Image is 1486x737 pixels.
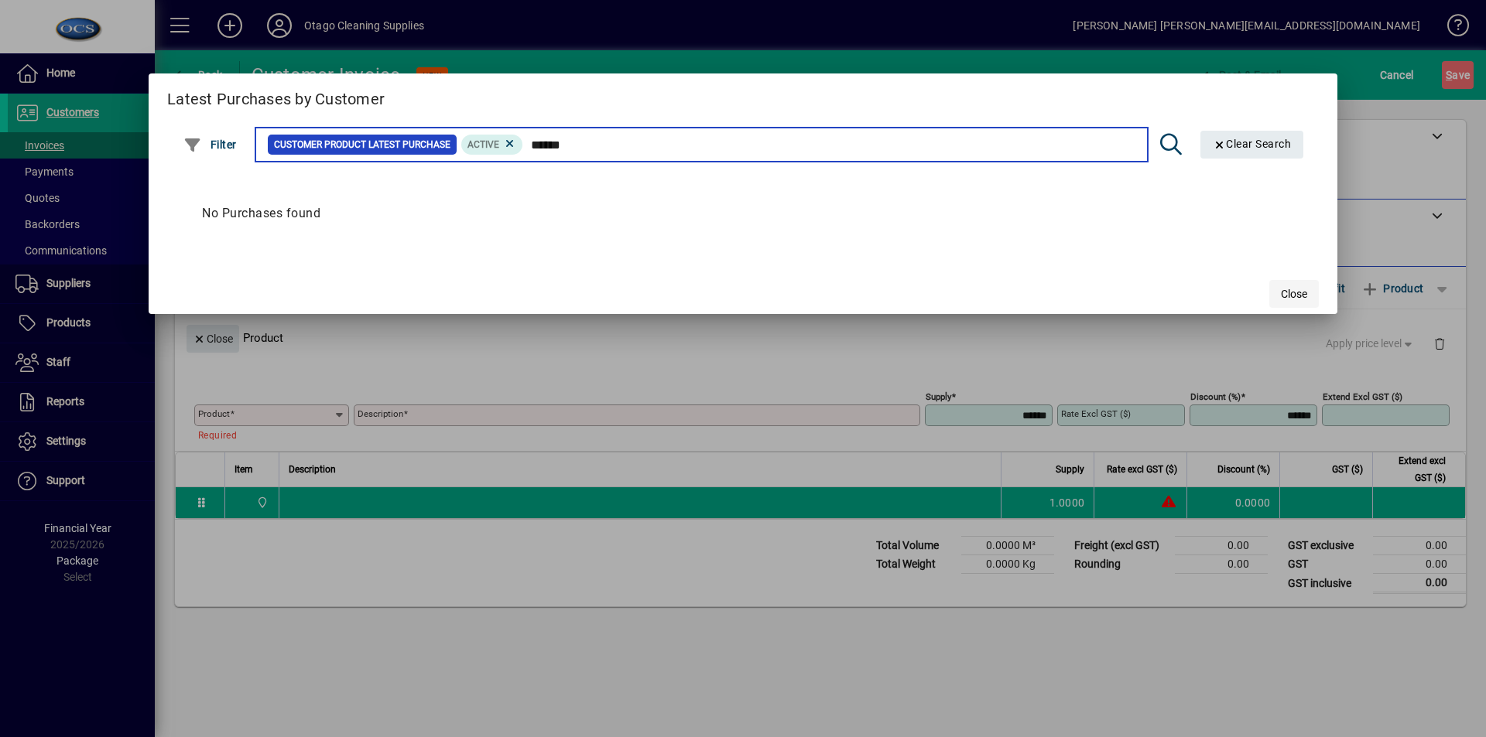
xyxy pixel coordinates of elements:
mat-chip: Product Activation Status: Active [461,135,523,155]
div: No Purchases found [187,189,1299,238]
span: Active [467,139,499,150]
button: Filter [180,131,241,159]
button: Close [1269,280,1319,308]
span: Filter [183,138,237,151]
h2: Latest Purchases by Customer [149,73,1337,118]
span: Clear Search [1213,138,1292,150]
button: Clear [1200,131,1304,159]
span: Close [1281,286,1307,302]
span: Customer Product Latest Purchase [274,137,450,152]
